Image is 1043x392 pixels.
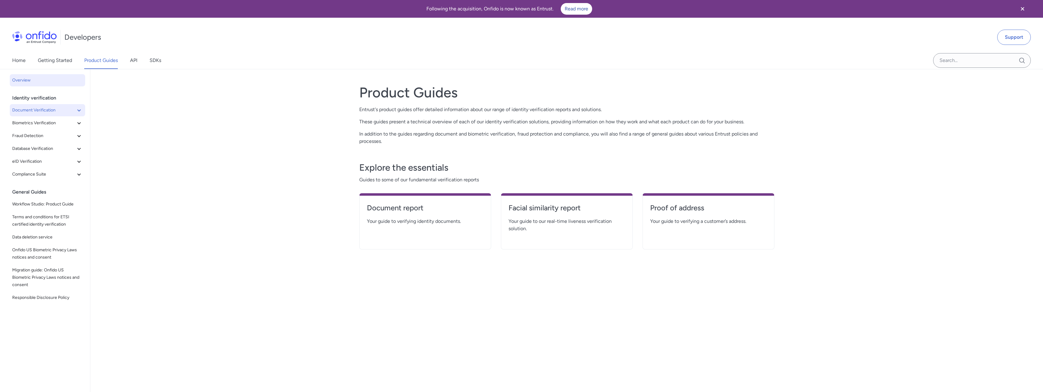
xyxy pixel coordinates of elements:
a: Support [997,30,1031,45]
span: Responsible Disclosure Policy [12,294,83,301]
span: Compliance Suite [12,171,75,178]
a: Facial similarity report [509,203,625,218]
h4: Facial similarity report [509,203,625,213]
span: Database Verification [12,145,75,152]
span: Your guide to verifying a customer’s address. [650,218,767,225]
a: SDKs [150,52,161,69]
a: Read more [561,3,592,15]
span: Fraud Detection [12,132,75,140]
h1: Developers [64,32,101,42]
div: Identity verification [12,92,88,104]
button: Biometrics Verification [10,117,85,129]
svg: Close banner [1019,5,1026,13]
a: Getting Started [38,52,72,69]
a: Document report [367,203,483,218]
input: Onfido search input field [933,53,1031,68]
div: Following the acquisition, Onfido is now known as Entrust. [7,3,1011,15]
span: Your guide to verifying identity documents. [367,218,483,225]
img: Onfido Logo [12,31,57,43]
span: Your guide to our real-time liveness verification solution. [509,218,625,232]
span: Terms and conditions for ETSI certified identity verification [12,213,83,228]
button: Close banner [1011,1,1034,16]
h4: Proof of address [650,203,767,213]
a: Migration guide: Onfido US Biometric Privacy Laws notices and consent [10,264,85,291]
a: Proof of address [650,203,767,218]
button: Fraud Detection [10,130,85,142]
a: Onfido US Biometric Privacy Laws notices and consent [10,244,85,263]
span: Guides to some of our fundamental verification reports [359,176,774,183]
span: Workflow Studio: Product Guide [12,201,83,208]
a: Overview [10,74,85,86]
span: Data deletion service [12,234,83,241]
p: These guides present a technical overview of each of our identity verification solutions, providi... [359,118,774,125]
button: Compliance Suite [10,168,85,180]
div: General Guides [12,186,88,198]
span: Biometrics Verification [12,119,75,127]
a: Terms and conditions for ETSI certified identity verification [10,211,85,230]
a: Responsible Disclosure Policy [10,292,85,304]
a: Home [12,52,26,69]
a: API [130,52,137,69]
button: eID Verification [10,155,85,168]
p: In addition to the guides regarding document and biometric verification, fraud protection and com... [359,130,774,145]
span: Overview [12,77,83,84]
span: Onfido US Biometric Privacy Laws notices and consent [12,246,83,261]
span: eID Verification [12,158,75,165]
button: Document Verification [10,104,85,116]
span: Document Verification [12,107,75,114]
a: Workflow Studio: Product Guide [10,198,85,210]
h4: Document report [367,203,483,213]
h1: Product Guides [359,84,774,101]
span: Migration guide: Onfido US Biometric Privacy Laws notices and consent [12,267,83,289]
a: Data deletion service [10,231,85,243]
button: Database Verification [10,143,85,155]
h3: Explore the essentials [359,162,774,174]
a: Product Guides [84,52,118,69]
p: Entrust's product guides offer detailed information about our range of identity verification repo... [359,106,774,113]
